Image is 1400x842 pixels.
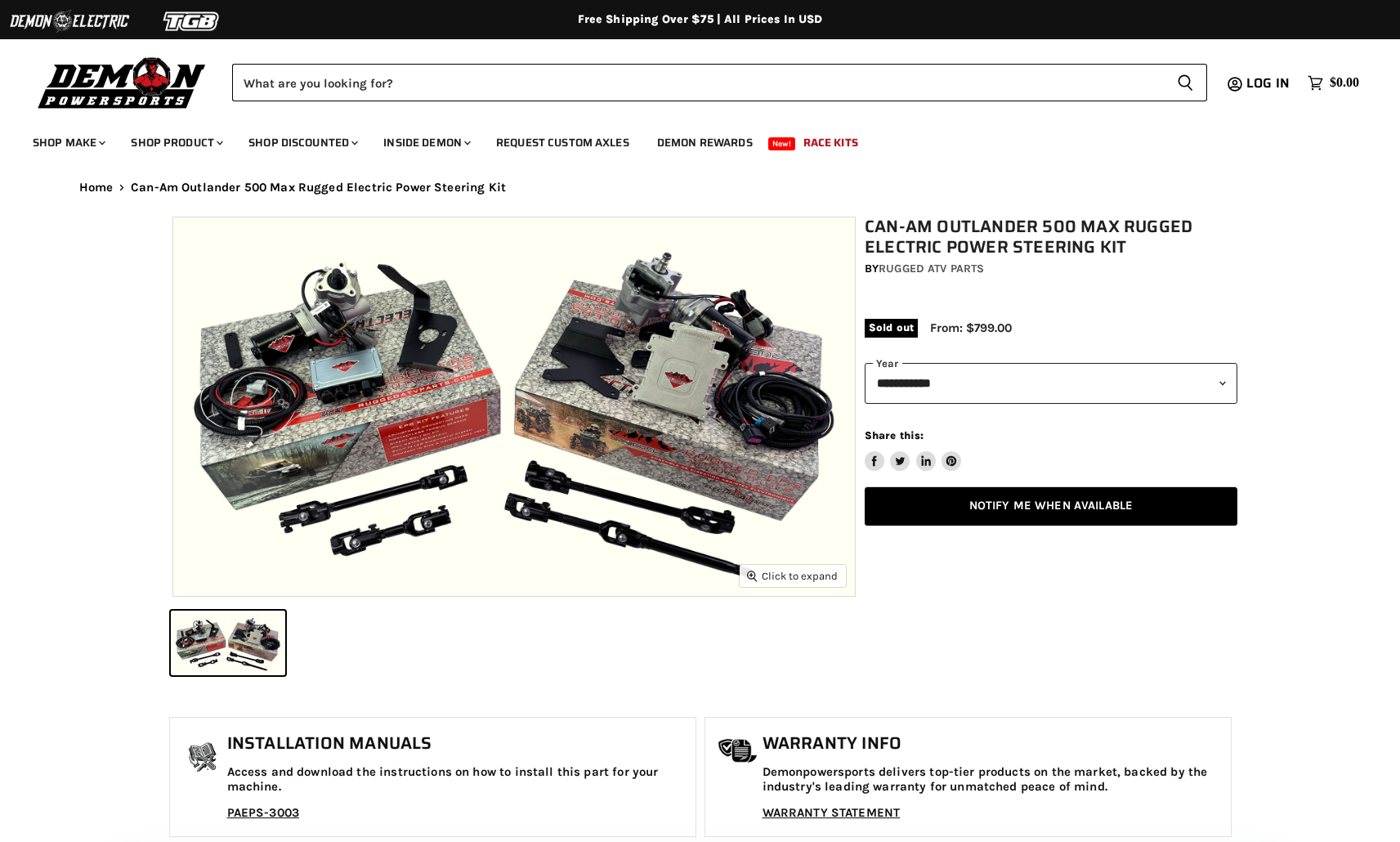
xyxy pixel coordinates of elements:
[182,738,223,779] img: install_manual-icon.png
[173,217,855,596] img: IMAGE
[236,126,368,159] a: Shop Discounted
[8,6,131,37] img: Demon Electric Logo 2
[879,262,984,275] a: Rugged ATV Parts
[47,12,1354,27] div: Free Shipping Over $75 | All Prices In USD
[484,126,642,159] a: Request Custom Axles
[227,805,300,820] a: PAEPS-3003
[119,126,233,159] a: Shop Product
[865,363,1237,403] select: year
[371,126,481,159] a: Inside Demon
[1330,75,1359,91] span: $0.00
[865,217,1237,258] h1: Can-Am Outlander 500 Max Rugged Electric Power Steering Kit
[768,137,796,150] span: New!
[1164,64,1207,101] button: Search
[747,570,838,582] span: Click to expand
[763,805,901,820] a: WARRANTY STATEMENT
[865,487,1237,526] a: Notify Me When Available
[791,126,870,159] a: Race Kits
[33,53,212,111] img: Demon Powersports
[20,126,115,159] a: Shop Make
[740,565,846,587] button: Click to expand
[47,181,1354,195] nav: Breadcrumbs
[171,611,285,675] button: IMAGE thumbnail
[865,429,924,441] span: Share this:
[20,119,1355,159] ul: Main menu
[1299,71,1367,95] a: $0.00
[79,181,114,195] a: Home
[1239,76,1299,91] a: Log in
[232,64,1164,101] input: Search
[1246,73,1290,93] span: Log in
[930,320,1012,335] span: From: $799.00
[645,126,765,159] a: Demon Rewards
[865,428,962,472] aside: Share this:
[232,64,1207,101] form: Product
[131,6,253,37] img: TGB Logo 2
[227,734,687,754] h1: Installation Manuals
[763,765,1223,794] p: Demonpowersports delivers top-tier products on the market, backed by the industry's leading warra...
[718,738,758,764] img: warranty-icon.png
[227,765,687,794] p: Access and download the instructions on how to install this part for your machine.
[131,181,506,195] span: Can-Am Outlander 500 Max Rugged Electric Power Steering Kit
[865,319,918,337] span: Sold out
[763,734,1223,754] h1: Warranty Info
[865,260,1237,278] div: by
